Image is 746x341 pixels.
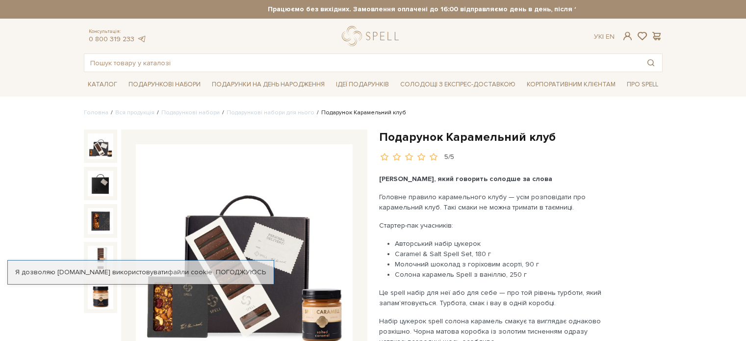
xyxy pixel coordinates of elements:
p: Головне правило карамельного клубу — усім розповідати про карамельний клуб. Такі смаки не можна т... [379,192,609,212]
span: Каталог [84,77,121,92]
a: Корпоративним клієнтам [523,76,619,93]
button: Пошук товару у каталозі [640,54,662,72]
div: Я дозволяю [DOMAIN_NAME] використовувати [8,268,274,277]
span: Подарунки на День народження [208,77,329,92]
a: Вся продукція [115,109,154,116]
span: Ідеї подарунків [332,77,393,92]
span: Подарункові набори [125,77,205,92]
img: Подарунок Карамельний клуб [88,283,113,309]
a: logo [342,26,403,46]
div: 5/5 [444,153,454,162]
img: Подарунок Карамельний клуб [88,133,113,159]
p: Стартер-пак учасників: [379,220,609,231]
img: Подарунок Карамельний клуб [88,171,113,196]
p: Це spell набір для неї або для себе — про той рівень турботи, який запам’ятовується. Турбота, сма... [379,288,609,308]
img: Подарунок Карамельний клуб [88,246,113,271]
li: Caramel & Salt Spell Set, 180 г [395,249,609,259]
a: Солодощі з експрес-доставкою [396,76,519,93]
input: Пошук товару у каталозі [84,54,640,72]
span: | [602,32,604,41]
div: Ук [594,32,615,41]
a: En [606,32,615,41]
a: Головна [84,109,108,116]
li: Подарунок Карамельний клуб [314,108,406,117]
a: Подарункові набори [161,109,220,116]
span: Консультація: [89,28,147,35]
a: Подарункові набори для нього [227,109,314,116]
span: Про Spell [623,77,662,92]
li: Авторський набір цукерок [395,238,609,249]
img: Подарунок Карамельний клуб [88,208,113,234]
b: [PERSON_NAME], який говорить солодше за слова [379,175,552,183]
a: Погоджуюсь [216,268,266,277]
li: Молочний шоколад з горіховим асорті, 90 г [395,259,609,269]
li: Солона карамель Spell з ваніллю, 250 г [395,269,609,280]
a: 0 800 319 233 [89,35,134,43]
a: файли cookie [168,268,212,276]
a: telegram [137,35,147,43]
h1: Подарунок Карамельний клуб [379,130,663,145]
